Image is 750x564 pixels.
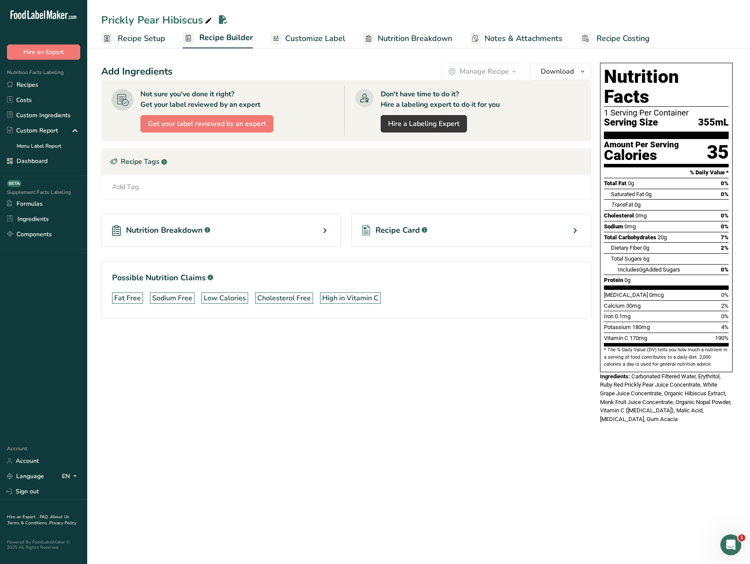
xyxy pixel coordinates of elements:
[604,67,729,107] h1: Nutrition Facts
[643,245,649,251] span: 0g
[470,29,562,48] a: Notes & Attachments
[604,223,623,230] span: Sodium
[597,33,650,44] span: Recipe Costing
[721,245,729,251] span: 2%
[7,44,80,60] button: Hire an Expert
[721,313,729,319] span: 0%
[645,191,651,197] span: 0g
[604,335,628,341] span: Vitamin C
[381,89,500,110] div: Don't have time to do it? Hire a labeling expert to do it for you
[618,266,680,273] span: Includes Added Sugars
[7,520,49,526] a: Terms & Conditions .
[7,126,58,135] div: Custom Report
[738,534,745,541] span: 1
[7,514,38,520] a: Hire an Expert .
[375,224,420,236] span: Recipe Card
[183,28,253,49] a: Recipe Builder
[721,234,729,241] span: 7%
[140,89,260,110] div: Not sure you've done it right? Get your label reviewed by an expert
[604,277,623,283] span: Protein
[204,293,246,303] div: Low Calories
[7,469,44,484] a: Language
[257,293,311,303] div: Cholesterol Free
[634,201,641,208] span: 0g
[118,33,165,44] span: Recipe Setup
[698,117,729,128] span: 355mL
[530,63,591,80] button: Download
[626,302,641,309] span: 30mg
[126,224,203,236] span: Nutrition Breakdown
[721,212,729,219] span: 0%
[114,293,141,303] div: Fat Free
[102,149,591,175] div: Recipe Tags
[600,373,731,422] span: Carbonated Filtered Water, Erythritol, Ruby Red Prickly Pear Juice Concentrate, White Grape Juice...
[140,115,273,133] button: Get your label reviewed by an expert
[604,234,656,241] span: Total Carbohydrates
[611,245,642,251] span: Dietary Fiber
[541,66,574,77] span: Download
[624,223,636,230] span: 0mg
[628,180,634,187] span: 0g
[604,292,648,298] span: [MEDICAL_DATA]
[643,255,649,262] span: 6g
[630,335,647,341] span: 170mg
[604,180,627,187] span: Total Fat
[152,293,192,303] div: Sodium Free
[604,302,625,309] span: Calcium
[611,191,644,197] span: Saturated Fat
[721,191,729,197] span: 0%
[604,109,729,117] div: 1 Serving Per Container
[40,514,50,520] a: FAQ .
[604,117,658,128] span: Serving Size
[7,540,80,550] div: Powered By FoodLabelMaker © 2025 All Rights Reserved
[635,212,647,219] span: 0mg
[363,29,452,48] a: Nutrition Breakdown
[112,272,580,284] h1: Possible Nutrition Claims
[270,29,345,48] a: Customize Label
[639,266,645,273] span: 0g
[604,141,679,149] div: Amount Per Serving
[604,313,614,319] span: Iron
[7,514,69,526] a: About Us .
[7,180,21,187] div: BETA
[721,180,729,187] span: 0%
[49,520,76,526] a: Privacy Policy
[721,266,729,273] span: 0%
[611,201,633,208] span: Fat
[101,12,214,28] div: Prickly Pear Hibiscus
[611,201,625,208] i: Trans
[721,302,729,309] span: 2%
[720,534,741,555] iframe: Intercom live chat
[632,324,650,330] span: 180mg
[600,373,630,380] span: Ingredients:
[604,149,679,162] div: Calories
[611,255,642,262] span: Total Sugars
[721,223,729,230] span: 0%
[658,234,667,241] span: 20g
[580,29,650,48] a: Recipe Costing
[62,471,80,482] div: EN
[615,313,631,319] span: 0.1mg
[101,29,165,48] a: Recipe Setup
[148,119,266,129] span: Get your label reviewed by an expert
[604,167,729,178] section: % Daily Value *
[381,115,467,133] a: Hire a Labeling Expert
[484,33,562,44] span: Notes & Attachments
[649,292,664,298] span: 0mcg
[604,347,729,368] section: * The % Daily Value (DV) tells you how much a nutrient in a serving of food contributes to a dail...
[721,324,729,330] span: 4%
[707,141,729,164] div: 35
[624,277,631,283] span: 0g
[715,335,729,341] span: 190%
[101,65,173,79] div: Add Ingredients
[604,212,634,219] span: Cholesterol
[378,33,452,44] span: Nutrition Breakdown
[322,293,378,303] div: High in Vitamin C
[721,292,729,298] span: 0%
[604,324,631,330] span: Potassium
[199,32,253,44] span: Recipe Builder
[285,33,345,44] span: Customize Label
[112,182,139,192] div: Add Tag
